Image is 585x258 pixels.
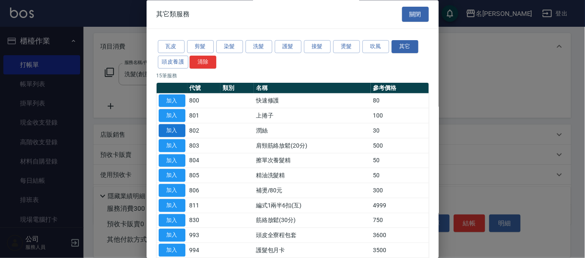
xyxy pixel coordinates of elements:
[216,41,243,54] button: 染髮
[157,10,190,18] span: 其它類服務
[254,138,371,153] td: 肩頸筋絡放鬆(20分)
[254,243,371,258] td: 護髮包月卡
[254,83,371,94] th: 名稱
[371,198,428,213] td: 4999
[187,228,221,243] td: 993
[333,41,360,54] button: 燙髮
[246,41,272,54] button: 洗髮
[371,168,428,183] td: 50
[254,123,371,138] td: 潤絲
[254,168,371,183] td: 精油洗髮精
[371,83,428,94] th: 參考價格
[254,94,371,109] td: 快速修護
[254,198,371,213] td: 編式1兩半6扣(互)
[371,94,428,109] td: 80
[159,214,185,227] button: 加入
[187,168,221,183] td: 805
[304,41,331,54] button: 接髮
[187,83,221,94] th: 代號
[254,183,371,198] td: 補燙/80元
[159,199,185,212] button: 加入
[187,198,221,213] td: 811
[187,153,221,169] td: 804
[371,123,428,138] td: 30
[371,243,428,258] td: 3500
[187,41,214,54] button: 剪髮
[254,213,371,228] td: 筋絡放鬆(30分)
[158,41,185,54] button: 瓦皮
[159,125,185,138] button: 加入
[220,83,254,94] th: 類別
[275,41,301,54] button: 護髮
[159,139,185,152] button: 加入
[392,41,418,54] button: 其它
[371,108,428,123] td: 100
[187,213,221,228] td: 830
[402,7,429,22] button: 關閉
[187,94,221,109] td: 800
[190,56,216,69] button: 清除
[254,153,371,169] td: 擦單次養髮精
[362,41,389,54] button: 吹風
[157,72,429,79] p: 15 筆服務
[159,95,185,107] button: 加入
[254,108,371,123] td: 上捲子
[187,183,221,198] td: 806
[159,184,185,197] button: 加入
[159,229,185,242] button: 加入
[254,228,371,243] td: 頭皮全寮程包套
[371,213,428,228] td: 750
[371,183,428,198] td: 300
[159,110,185,123] button: 加入
[371,153,428,169] td: 50
[158,56,189,69] button: 頭皮養護
[187,108,221,123] td: 801
[187,138,221,153] td: 803
[371,228,428,243] td: 3600
[159,169,185,182] button: 加入
[159,244,185,257] button: 加入
[187,123,221,138] td: 802
[371,138,428,153] td: 500
[159,154,185,167] button: 加入
[187,243,221,258] td: 994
